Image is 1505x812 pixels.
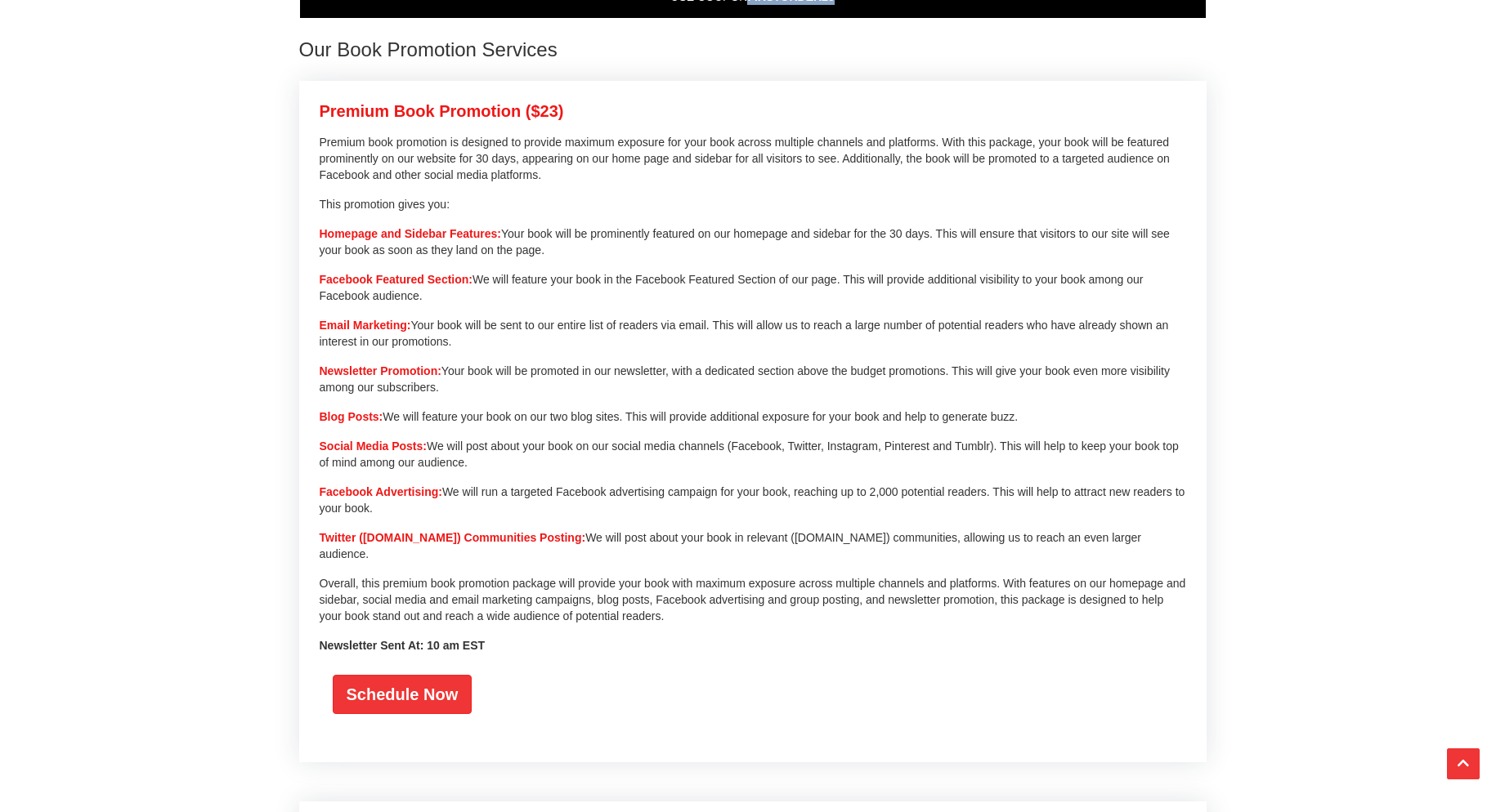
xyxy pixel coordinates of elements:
p: We will run a targeted Facebook advertising campaign for your book, reaching up to 2,000 potentia... [320,484,1186,516]
p: This promotion gives you: [320,196,1186,212]
p: Your book will be prominently featured on our homepage and sidebar for the 30 days. This will ens... [320,225,1186,258]
b: Twitter ([DOMAIN_NAME]) Communities Posting: [320,531,586,544]
a: Schedule Now [333,675,473,714]
p: We will feature your book on our two blog sites. This will provide additional exposure for your b... [320,408,1186,425]
h2: Premium Book Promotion ($23) [320,101,1186,121]
b: Facebook Featured Section: [320,273,473,286]
b: Blog Posts: [320,410,383,423]
b: Homepage and Sidebar Features: [320,227,502,240]
p: We will feature your book in the Facebook Featured Section of our page. This will provide additio... [320,271,1186,304]
button: Scroll Top [1447,748,1480,779]
h2: Our Book Promotion Services [299,38,1207,62]
p: Overall, this premium book promotion package will provide your book with maximum exposure across ... [320,575,1186,624]
p: Your book will be sent to our entire list of readers via email. This will allow us to reach a lar... [320,317,1186,350]
p: Your book will be promoted in our newsletter, with a dedicated section above the budget promotion... [320,363,1186,395]
p: Premium book promotion is designed to provide maximum exposure for your book across multiple chan... [320,134,1186,183]
b: Social Media Posts: [320,439,427,453]
b: Newsletter Promotion: [320,364,441,377]
p: We will post about your book on our social media channels (Facebook, Twitter, Instagram, Pinteres... [320,438,1186,471]
p: We will post about your book in relevant ([DOMAIN_NAME]) communities, allowing us to reach an eve... [320,529,1186,562]
b: Facebook Advertising: [320,485,442,498]
b: Email Marketing: [320,319,411,332]
strong: Newsletter Sent At: 10 am EST [320,639,486,652]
